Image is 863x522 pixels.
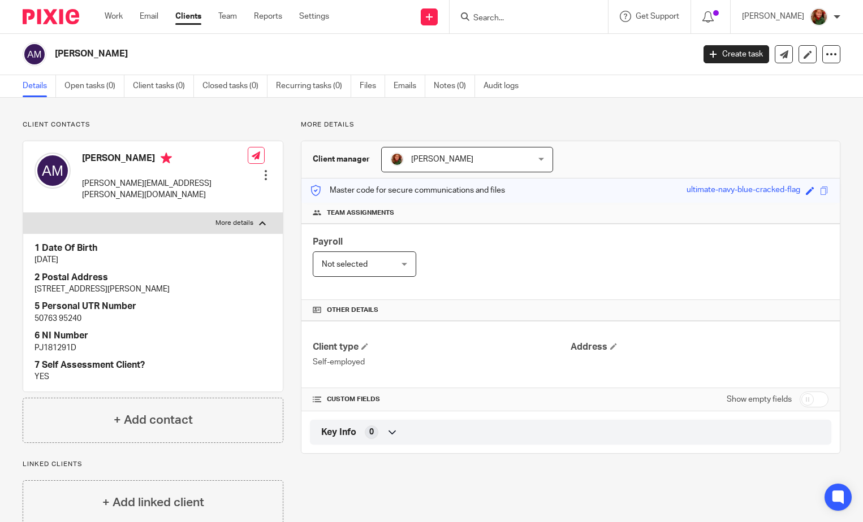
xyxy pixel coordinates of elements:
[411,155,473,163] span: [PERSON_NAME]
[34,284,271,295] p: [STREET_ADDRESS][PERSON_NAME]
[82,178,248,201] p: [PERSON_NAME][EMAIL_ADDRESS][PERSON_NAME][DOMAIN_NAME]
[313,395,571,404] h4: CUSTOM FIELDS
[704,45,769,63] a: Create task
[687,184,800,197] div: ultimate-navy-blue-cracked-flag
[202,75,267,97] a: Closed tasks (0)
[313,237,343,246] span: Payroll
[390,153,404,166] img: sallycropped.JPG
[301,120,840,129] p: More details
[313,356,571,368] p: Self-employed
[215,219,253,228] p: More details
[102,494,204,511] h4: + Add linked client
[34,153,71,189] img: svg%3E
[484,75,527,97] a: Audit logs
[133,75,194,97] a: Client tasks (0)
[34,371,271,382] p: YES
[472,14,574,24] input: Search
[105,11,123,22] a: Work
[34,254,271,266] p: [DATE]
[313,341,571,353] h4: Client type
[321,427,356,438] span: Key Info
[571,341,829,353] h4: Address
[34,242,271,254] h4: 1 Date Of Birth
[64,75,124,97] a: Open tasks (0)
[254,11,282,22] a: Reports
[327,208,394,217] span: Team assignments
[34,330,271,342] h4: 6 NI Number
[140,11,158,22] a: Email
[23,42,46,66] img: svg%3E
[313,154,370,165] h3: Client manager
[34,301,271,312] h4: 5 Personal UTR Number
[810,8,828,26] img: sallycropped.JPG
[369,427,374,438] span: 0
[394,75,425,97] a: Emails
[434,75,475,97] a: Notes (0)
[742,11,804,22] p: [PERSON_NAME]
[161,153,172,164] i: Primary
[727,394,792,405] label: Show empty fields
[34,342,271,354] p: PJ181291D
[299,11,329,22] a: Settings
[310,185,505,196] p: Master code for secure communications and files
[34,359,271,371] h4: 7 Self Assessment Client?
[327,306,378,315] span: Other details
[55,48,560,60] h2: [PERSON_NAME]
[23,120,283,129] p: Client contacts
[114,411,193,429] h4: + Add contact
[34,272,271,284] h4: 2 Postal Address
[175,11,201,22] a: Clients
[322,260,368,268] span: Not selected
[276,75,351,97] a: Recurring tasks (0)
[218,11,237,22] a: Team
[23,75,56,97] a: Details
[636,12,679,20] span: Get Support
[23,9,79,24] img: Pixie
[82,153,248,167] h4: [PERSON_NAME]
[34,313,271,324] p: 50763 95240
[360,75,385,97] a: Files
[23,460,283,469] p: Linked clients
